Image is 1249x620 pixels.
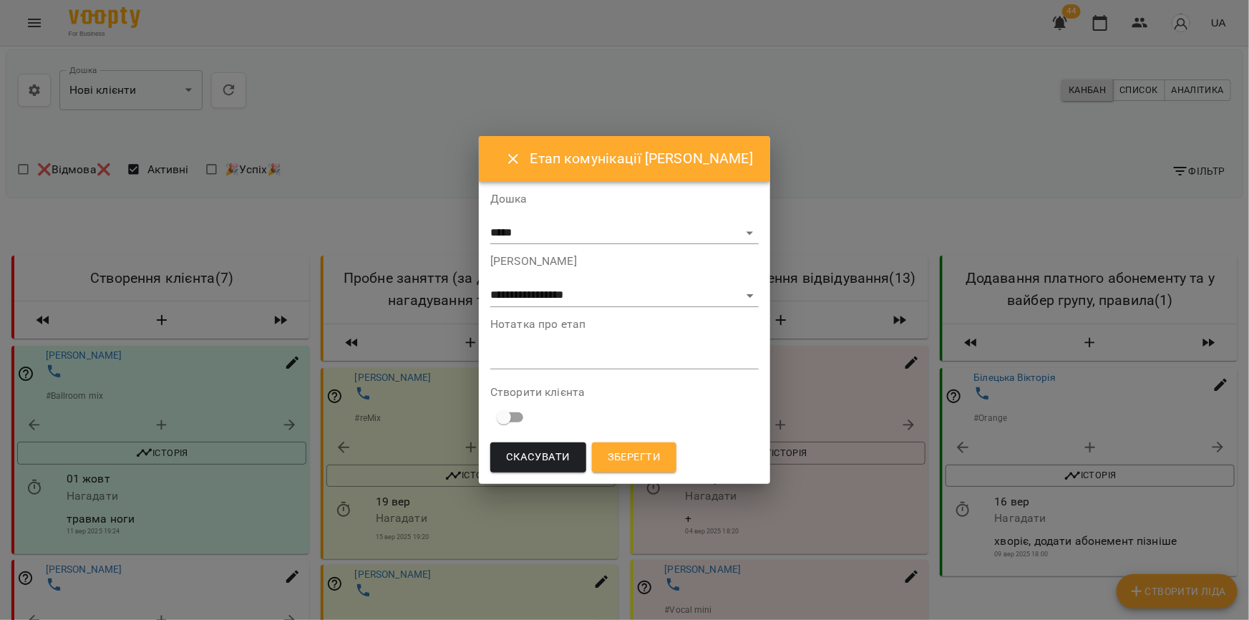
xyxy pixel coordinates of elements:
label: Створити клієнта [490,387,759,398]
span: Зберегти [608,448,661,467]
label: Нотатка про етап [490,319,759,330]
button: Close [496,142,530,176]
label: [PERSON_NAME] [490,256,759,267]
label: Дошка [490,193,759,205]
span: Скасувати [506,448,570,467]
h6: Етап комунікації [PERSON_NAME] [530,147,753,170]
button: Скасувати [490,442,586,473]
button: Зберегти [592,442,676,473]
